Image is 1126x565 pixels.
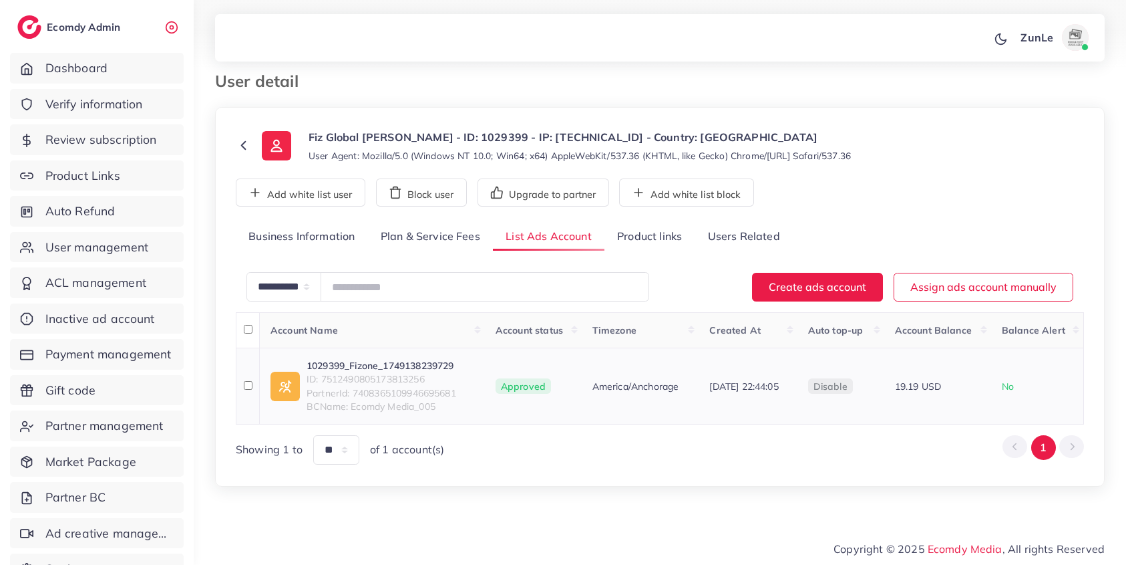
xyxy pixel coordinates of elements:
[270,324,338,336] span: Account Name
[376,179,467,207] button: Block user
[270,372,300,401] img: ic-ad-info.7fc67b75.svg
[604,223,695,251] a: Product links
[45,453,136,471] span: Market Package
[370,442,444,457] span: of 1 account(s)
[215,72,309,91] h3: User detail
[894,273,1073,302] button: Assign ads account manually
[10,482,184,513] a: Partner BC
[1062,24,1089,51] img: avatar
[236,442,303,457] span: Showing 1 to
[928,542,1002,556] a: Ecomdy Media
[45,489,106,506] span: Partner BC
[10,518,184,549] a: Ad creative management
[709,380,778,392] span: [DATE] 22:44:05
[307,359,456,372] a: 1029399_Fizone_1749138239729
[709,324,761,336] span: Created At
[17,15,41,39] img: logo
[309,129,851,145] p: Fiz Global [PERSON_NAME] - ID: 1029399 - IP: [TECHNICAL_ID] - Country: [GEOGRAPHIC_DATA]
[45,525,174,542] span: Ad creative management
[1020,29,1053,45] p: ZunLe
[10,124,184,155] a: Review subscription
[895,380,941,392] span: 19.19 USD
[1031,435,1056,460] button: Go to page 1
[45,346,172,363] span: Payment management
[808,324,864,336] span: Auto top-up
[236,223,368,251] a: Business Information
[262,131,291,160] img: ic-user-info.36bf1079.svg
[1002,324,1065,336] span: Balance Alert
[496,378,551,394] span: Approved
[10,267,184,298] a: ACL management
[307,400,456,413] span: BCName: Ecomdy Media_005
[45,96,143,113] span: Verify information
[45,131,157,148] span: Review subscription
[1002,541,1105,557] span: , All rights Reserved
[307,372,456,386] span: ID: 7512490805173813256
[493,223,604,251] a: List Ads Account
[592,380,679,393] span: America/Anchorage
[45,203,116,220] span: Auto Refund
[10,339,184,370] a: Payment management
[45,167,120,185] span: Product Links
[496,324,563,336] span: Account status
[10,375,184,406] a: Gift code
[10,53,184,84] a: Dashboard
[236,179,365,207] button: Add white list user
[309,149,851,162] small: User Agent: Mozilla/5.0 (Windows NT 10.0; Win64; x64) AppleWebKit/537.36 (KHTML, like Gecko) Chro...
[895,324,972,336] span: Account Balance
[10,196,184,227] a: Auto Refund
[368,223,493,251] a: Plan & Service Fees
[1013,24,1094,51] a: ZunLeavatar
[478,179,609,207] button: Upgrade to partner
[833,541,1105,557] span: Copyright © 2025
[1002,435,1084,460] ul: Pagination
[10,232,184,263] a: User management
[45,310,155,328] span: Inactive ad account
[10,89,184,120] a: Verify information
[45,417,164,435] span: Partner management
[10,160,184,191] a: Product Links
[45,382,96,399] span: Gift code
[45,274,146,292] span: ACL management
[47,21,124,33] h2: Ecomdy Admin
[45,60,108,77] span: Dashboard
[619,179,754,207] button: Add white list block
[10,304,184,334] a: Inactive ad account
[10,447,184,477] a: Market Package
[592,324,636,336] span: Timezone
[695,223,792,251] a: Users Related
[813,380,848,392] span: disable
[1002,380,1014,392] span: No
[307,386,456,400] span: PartnerId: 7408365109946695681
[17,15,124,39] a: logoEcomdy Admin
[752,273,883,302] button: Create ads account
[45,239,148,256] span: User management
[10,411,184,441] a: Partner management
